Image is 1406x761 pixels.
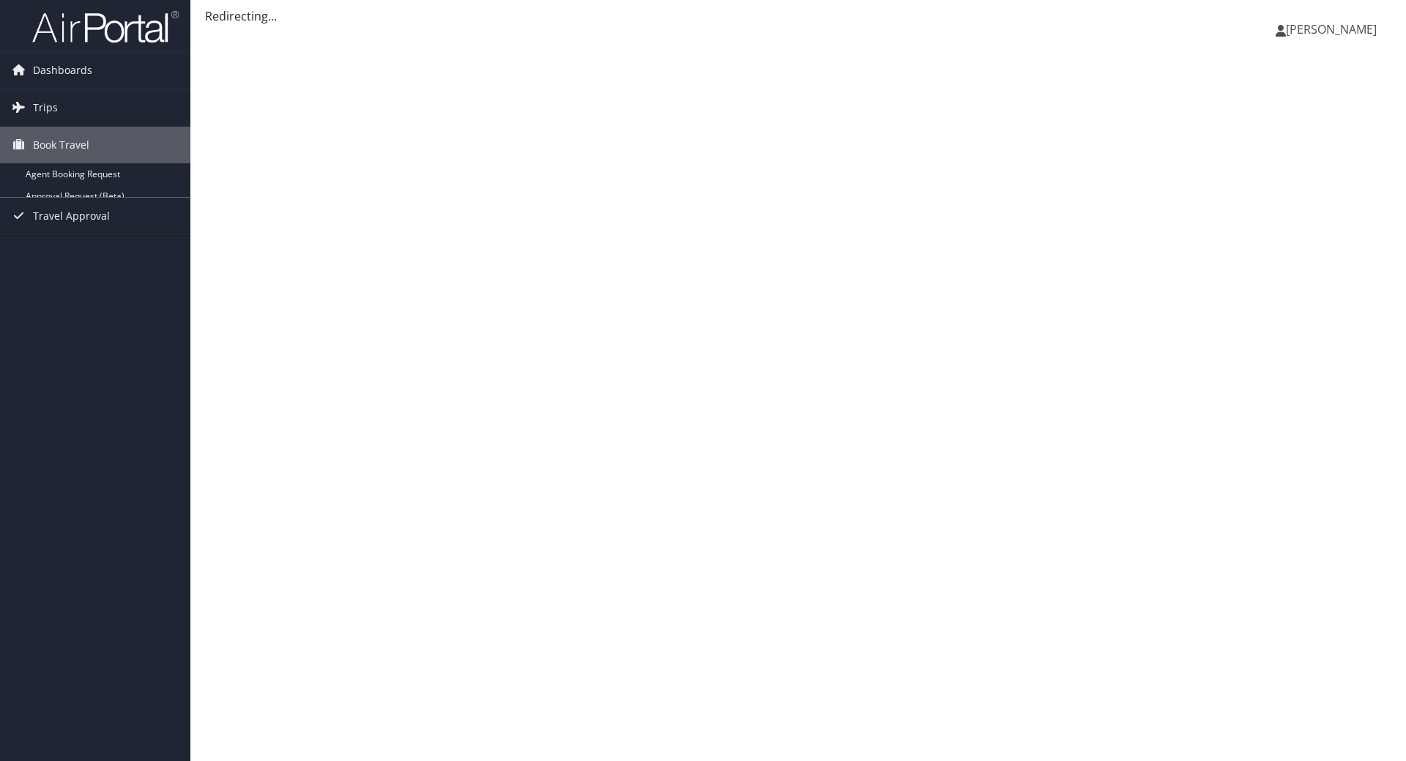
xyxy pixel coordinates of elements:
[205,7,1391,25] div: Redirecting...
[33,89,58,126] span: Trips
[33,52,92,89] span: Dashboards
[33,198,110,234] span: Travel Approval
[33,127,89,163] span: Book Travel
[1286,21,1377,37] span: [PERSON_NAME]
[32,10,179,44] img: airportal-logo.png
[1276,7,1391,51] a: [PERSON_NAME]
